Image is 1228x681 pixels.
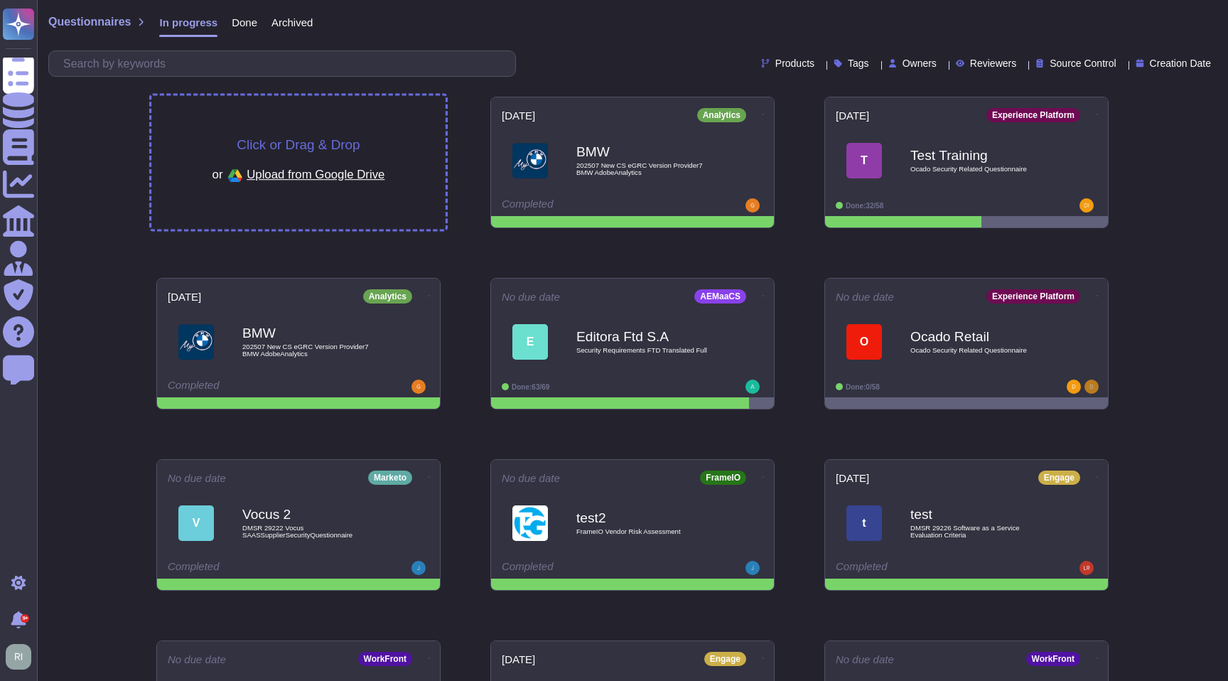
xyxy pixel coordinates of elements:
b: Ocado Retail [910,330,1052,343]
span: Creation Date [1150,58,1211,68]
div: Completed [502,198,676,213]
img: Logo [512,143,548,178]
span: FrameIO Vendor Risk Assessment [576,528,718,535]
span: Security Requirements FTD Translated Full [576,347,718,354]
span: [DATE] [502,110,535,121]
div: WorkFront [1026,652,1080,666]
div: Completed [836,561,1010,575]
input: Search by keywords [56,51,515,76]
img: user [411,561,426,575]
div: Analytics [697,108,746,122]
b: test [910,508,1052,521]
img: user [411,380,426,394]
b: test2 [576,511,718,525]
span: Archived [271,17,313,28]
span: Products [775,58,814,68]
img: google drive [223,163,247,188]
span: Click or Drag & Drop [237,138,360,151]
img: user [745,380,760,394]
div: FrameIO [700,471,746,485]
span: No due date [502,473,560,483]
span: Done [232,17,257,28]
div: Experience Platform [986,289,1080,304]
div: AEMaaCS [694,289,746,304]
span: No due date [836,291,894,302]
span: Upload from Google Drive [247,168,384,181]
div: Marketo [368,471,412,485]
span: Done: 63/69 [512,383,549,391]
span: [DATE] [836,110,869,121]
img: Logo [178,324,214,360]
div: WorkFront [358,652,412,666]
div: V [178,505,214,541]
span: Ocado Security Related Questionnaire [910,347,1052,354]
span: No due date [502,291,560,302]
span: In progress [159,17,217,28]
span: Done: 32/58 [846,202,883,210]
span: [DATE] [836,473,869,483]
div: T [846,143,882,178]
img: user [6,644,31,670]
div: Completed [168,380,342,394]
div: Analytics [363,289,412,304]
div: Experience Platform [986,108,1080,122]
span: DMSR 29222 Vocus SAASSupplierSecurityQuestionnaire [242,525,384,538]
div: Completed [168,561,342,575]
span: Done: 0/58 [846,383,880,391]
span: [DATE] [168,291,201,302]
span: Questionnaires [48,16,131,28]
div: E [512,324,548,360]
div: Engage [1038,471,1080,485]
span: Reviewers [970,58,1016,68]
span: No due date [836,654,894,665]
span: Ocado Security Related Questionnaire [910,166,1052,173]
div: Engage [704,652,746,666]
img: Logo [512,505,548,541]
span: Owners [903,58,937,68]
span: Tags [848,58,869,68]
div: or [212,163,385,188]
span: 202507 New CS eGRC Version Provider7 BMW AdobeAnalytics [576,162,718,176]
b: Editora Ftd S.A [576,330,718,343]
b: BMW [242,326,384,340]
div: Completed [502,561,676,575]
div: t [846,505,882,541]
div: O [846,324,882,360]
span: No due date [168,654,226,665]
img: user [745,198,760,213]
span: [DATE] [502,654,535,665]
span: Source Control [1050,58,1116,68]
div: 9+ [21,614,29,623]
img: user [1079,561,1094,575]
img: user [1067,380,1081,394]
b: Test Training [910,149,1052,162]
b: Vocus 2 [242,508,384,521]
span: 202507 New CS eGRC Version Provider7 BMW AdobeAnalytics [242,343,384,357]
img: user [1079,198,1094,213]
img: user [745,561,760,575]
span: DMSR 29226 Software as a Service Evaluation Criteria [910,525,1052,538]
img: user [1084,380,1099,394]
b: BMW [576,145,718,159]
button: user [3,641,41,672]
span: No due date [168,473,226,483]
